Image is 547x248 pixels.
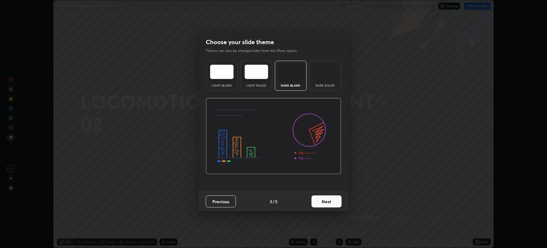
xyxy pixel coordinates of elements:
img: darkRuledTheme.de295e13.svg [313,65,337,79]
div: Dark Blank [279,84,303,87]
button: Next [311,195,342,207]
div: Light Blank [210,84,234,87]
img: darkThemeBanner.d06ce4a2.svg [206,98,341,174]
img: lightRuledTheme.5fabf969.svg [245,65,268,79]
button: Previous [206,195,236,207]
div: Dark Ruled [313,84,337,87]
h4: / [273,198,275,205]
h4: 5 [275,198,278,205]
p: Theme can also be changed later from the More option [206,48,303,54]
h2: Choose your slide theme [206,38,274,46]
h4: 3 [270,198,272,205]
div: Light Ruled [244,84,268,87]
img: darkTheme.f0cc69e5.svg [279,65,302,79]
img: lightTheme.e5ed3b09.svg [210,65,234,79]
